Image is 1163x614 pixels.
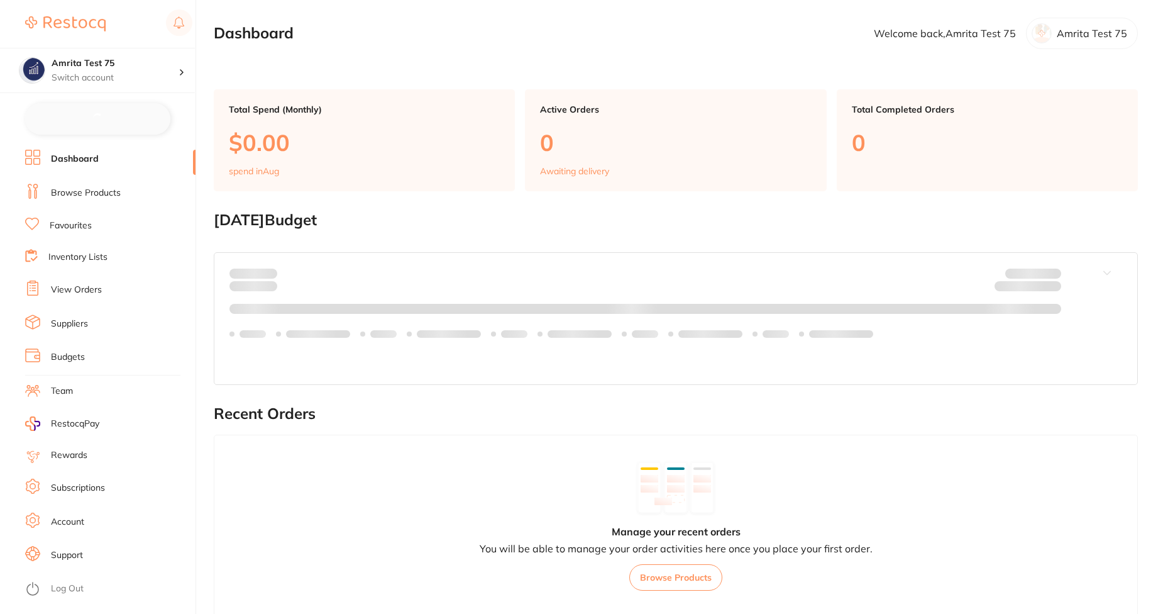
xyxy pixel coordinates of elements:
[214,211,1138,229] h2: [DATE] Budget
[678,329,742,339] p: Labels extended
[19,58,45,83] img: Amrita Test 75
[229,104,500,114] p: Total Spend (Monthly)
[51,351,85,364] a: Budgets
[25,9,106,38] a: Restocq Logo
[525,89,826,191] a: Active Orders0Awaiting delivery
[809,329,873,339] p: Labels extended
[1037,267,1061,279] strong: $NaN
[229,166,279,176] p: spend in Aug
[25,579,192,600] button: Log Out
[629,564,722,591] button: Browse Products
[1005,268,1061,278] p: Budget:
[1039,283,1061,294] strong: $0.00
[874,28,1016,39] p: Welcome back, Amrita Test 75
[25,416,40,431] img: RestocqPay
[51,187,121,199] a: Browse Products
[852,104,1123,114] p: Total Completed Orders
[52,57,179,70] h4: Amrita Test 75
[540,104,811,114] p: Active Orders
[25,16,106,31] img: Restocq Logo
[501,329,527,339] p: Labels
[214,25,294,42] h2: Dashboard
[837,89,1138,191] a: Total Completed Orders0
[548,329,612,339] p: Labels extended
[229,130,500,155] p: $0.00
[763,329,789,339] p: Labels
[852,130,1123,155] p: 0
[50,220,92,232] a: Favourites
[51,153,99,165] a: Dashboard
[214,405,1138,423] h2: Recent Orders
[1057,28,1127,39] p: Amrita Test 75
[229,268,277,278] p: Spent:
[417,329,481,339] p: Labels extended
[51,318,88,330] a: Suppliers
[480,543,873,554] p: You will be able to manage your order activities here once you place your first order.
[25,416,99,431] a: RestocqPay
[51,449,87,462] a: Rewards
[612,526,741,537] h4: Manage your recent orders
[255,267,277,279] strong: $0.00
[51,284,102,296] a: View Orders
[370,329,397,339] p: Labels
[51,418,99,430] span: RestocqPay
[51,516,84,528] a: Account
[51,549,83,562] a: Support
[995,279,1061,294] p: Remaining:
[540,166,609,176] p: Awaiting delivery
[540,130,811,155] p: 0
[229,279,277,294] p: month
[51,583,84,595] a: Log Out
[51,482,105,494] a: Subscriptions
[286,329,350,339] p: Labels extended
[48,251,107,264] a: Inventory Lists
[214,89,515,191] a: Total Spend (Monthly)$0.00spend inAug
[51,385,73,398] a: Team
[52,72,179,84] p: Switch account
[632,329,658,339] p: Labels
[240,329,266,339] p: Labels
